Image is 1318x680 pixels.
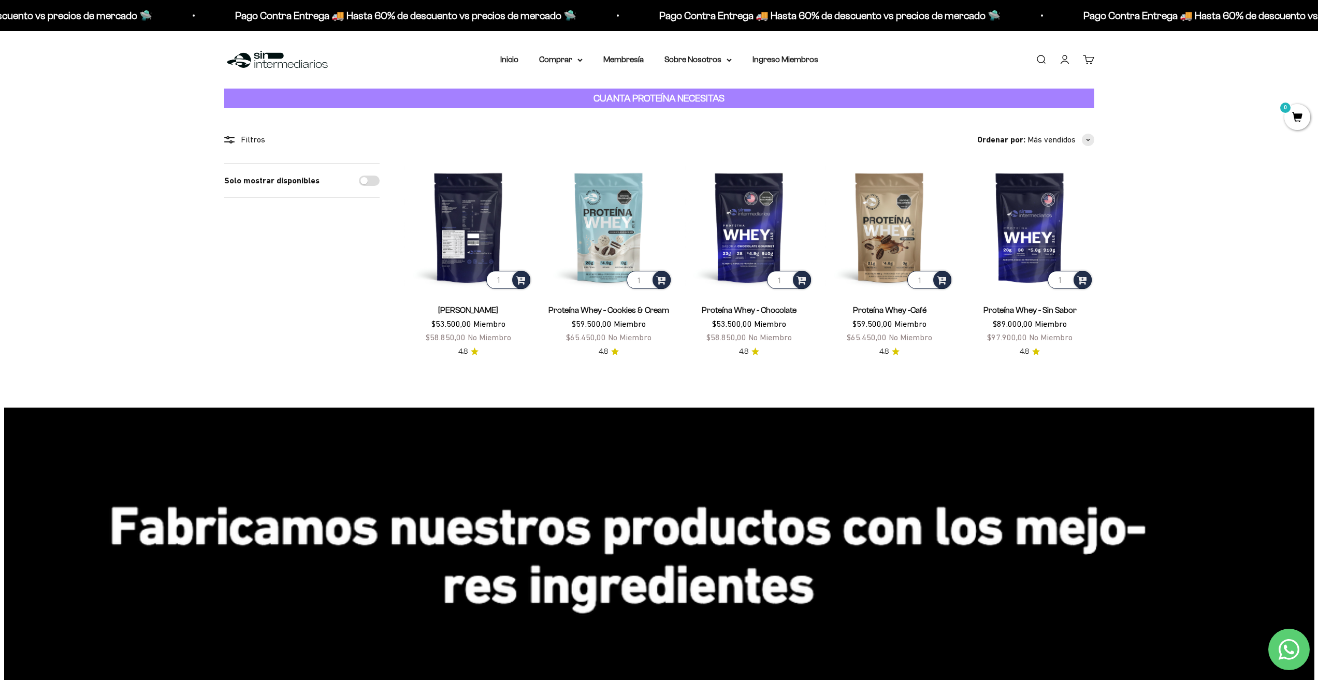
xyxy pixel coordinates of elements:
[224,133,380,147] div: Filtros
[404,163,532,291] img: Proteína Whey - Vainilla
[1020,346,1040,357] a: 4.84.8 de 5.0 estrellas
[500,55,518,64] a: Inicio
[712,319,752,328] span: $53.500,00
[739,346,748,357] span: 4.8
[847,332,887,342] span: $65.450,00
[702,306,796,314] a: Proteína Whey - Chocolate
[426,332,466,342] span: $58.850,00
[894,319,926,328] span: Miembro
[566,332,606,342] span: $65.450,00
[608,332,651,342] span: No Miembro
[458,346,468,357] span: 4.8
[438,306,498,314] a: [PERSON_NAME]
[1029,332,1073,342] span: No Miembro
[983,306,1077,314] a: Proteína Whey - Sin Sabor
[746,7,1087,24] p: Pago Contra Entrega 🚚 Hasta 60% de descuento vs precios de mercado 🛸
[548,306,669,314] a: Proteína Whey - Cookies & Cream
[1027,133,1076,147] span: Más vendidos
[748,332,792,342] span: No Miembro
[739,346,759,357] a: 4.84.8 de 5.0 estrellas
[879,346,900,357] a: 4.84.8 de 5.0 estrellas
[599,346,608,357] span: 4.8
[987,332,1027,342] span: $97.900,00
[853,306,926,314] a: Proteína Whey -Café
[993,319,1033,328] span: $89.000,00
[664,53,732,66] summary: Sobre Nosotros
[473,319,505,328] span: Miembro
[431,319,471,328] span: $53.500,00
[1035,319,1067,328] span: Miembro
[1020,346,1029,357] span: 4.8
[977,133,1025,147] span: Ordenar por:
[603,55,644,64] a: Membresía
[599,346,619,357] a: 4.84.8 de 5.0 estrellas
[593,93,725,104] strong: CUANTA PROTEÍNA NECESITAS
[572,319,612,328] span: $59.500,00
[539,53,583,66] summary: Comprar
[614,319,646,328] span: Miembro
[852,319,892,328] span: $59.500,00
[752,55,818,64] a: Ingreso Miembros
[322,7,663,24] p: Pago Contra Entrega 🚚 Hasta 60% de descuento vs precios de mercado 🛸
[889,332,932,342] span: No Miembro
[706,332,746,342] span: $58.850,00
[1284,112,1310,124] a: 0
[1027,133,1094,147] button: Más vendidos
[458,346,479,357] a: 4.84.8 de 5.0 estrellas
[468,332,511,342] span: No Miembro
[224,174,320,187] label: Solo mostrar disponibles
[1279,102,1292,114] mark: 0
[879,346,889,357] span: 4.8
[754,319,786,328] span: Miembro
